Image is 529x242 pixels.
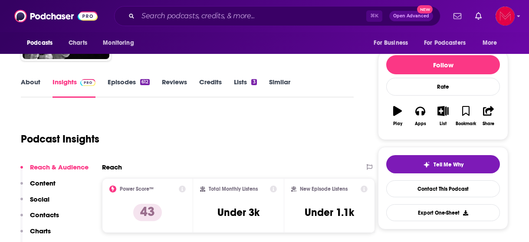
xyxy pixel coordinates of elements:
[305,206,354,219] h3: Under 1.1k
[477,100,500,132] button: Share
[133,204,162,221] p: 43
[138,9,366,23] input: Search podcasts, credits, & more...
[386,78,500,96] div: Rate
[454,100,477,132] button: Bookmark
[374,37,408,49] span: For Business
[424,37,466,49] span: For Podcasters
[269,78,290,98] a: Similar
[386,180,500,197] a: Contact This Podcast
[103,37,134,49] span: Monitoring
[386,100,409,132] button: Play
[14,8,98,24] img: Podchaser - Follow, Share and Rate Podcasts
[300,186,348,192] h2: New Episode Listens
[456,121,476,126] div: Bookmark
[234,78,256,98] a: Lists3
[27,37,53,49] span: Podcasts
[140,79,150,85] div: 612
[21,35,64,51] button: open menu
[53,78,95,98] a: InsightsPodchaser Pro
[450,9,465,23] a: Show notifications dropdown
[102,163,122,171] h2: Reach
[108,78,150,98] a: Episodes612
[409,100,431,132] button: Apps
[440,121,447,126] div: List
[20,211,59,227] button: Contacts
[30,163,89,171] p: Reach & Audience
[21,78,40,98] a: About
[368,35,419,51] button: open menu
[393,121,402,126] div: Play
[483,121,494,126] div: Share
[199,78,222,98] a: Credits
[496,7,515,26] span: Logged in as Pamelamcclure
[63,35,92,51] a: Charts
[366,10,382,22] span: ⌘ K
[496,7,515,26] img: User Profile
[114,6,440,26] div: Search podcasts, credits, & more...
[434,161,463,168] span: Tell Me Why
[30,211,59,219] p: Contacts
[162,78,187,98] a: Reviews
[80,79,95,86] img: Podchaser Pro
[389,11,433,21] button: Open AdvancedNew
[415,121,426,126] div: Apps
[120,186,154,192] h2: Power Score™
[386,155,500,173] button: tell me why sparkleTell Me Why
[417,5,433,13] span: New
[496,7,515,26] button: Show profile menu
[209,186,258,192] h2: Total Monthly Listens
[423,161,430,168] img: tell me why sparkle
[217,206,260,219] h3: Under 3k
[386,55,500,74] button: Follow
[97,35,145,51] button: open menu
[386,204,500,221] button: Export One-Sheet
[20,179,56,195] button: Content
[393,14,429,18] span: Open Advanced
[30,179,56,187] p: Content
[432,100,454,132] button: List
[20,195,49,211] button: Social
[476,35,508,51] button: open menu
[251,79,256,85] div: 3
[472,9,485,23] a: Show notifications dropdown
[418,35,478,51] button: open menu
[483,37,497,49] span: More
[20,163,89,179] button: Reach & Audience
[30,195,49,203] p: Social
[21,133,99,146] h1: Podcast Insights
[69,37,87,49] span: Charts
[30,227,51,235] p: Charts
